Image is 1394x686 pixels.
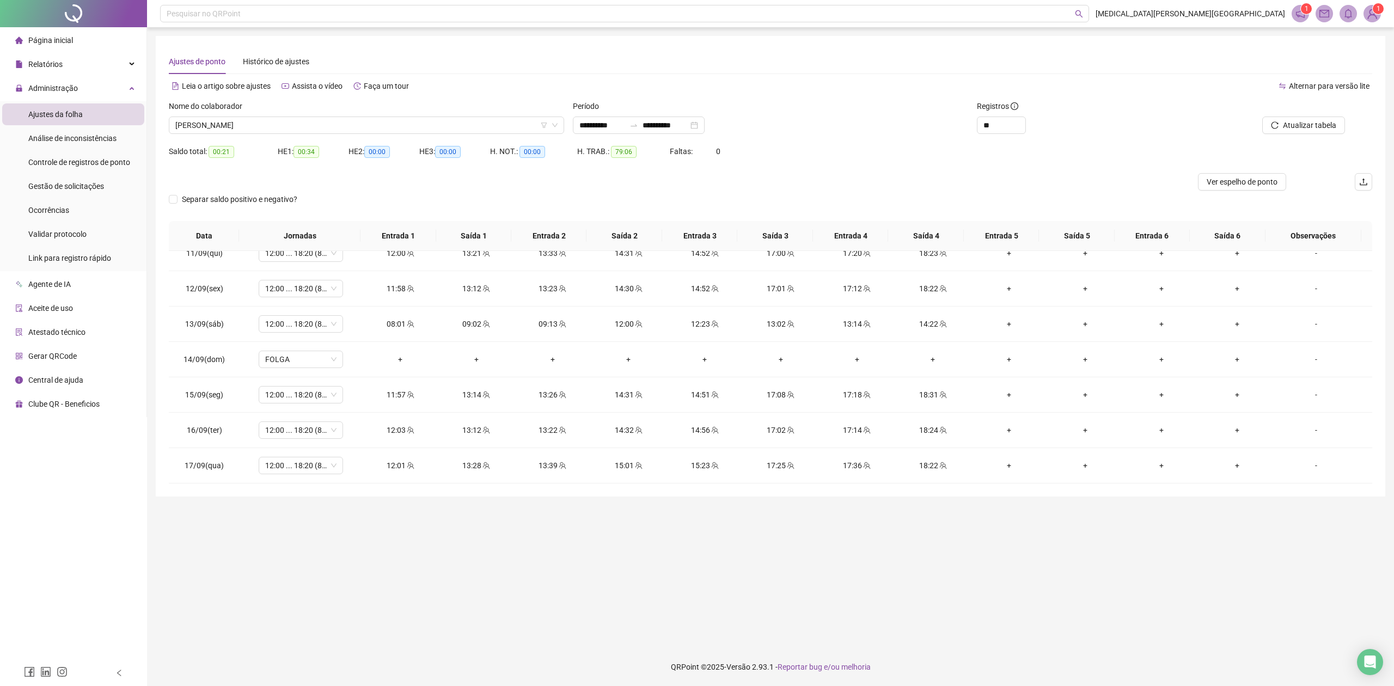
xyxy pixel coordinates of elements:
[265,457,337,474] span: 12:00 ... 18:20 (8 HORAS)
[28,352,77,360] span: Gerar QRCode
[1208,353,1267,365] div: +
[980,247,1038,259] div: +
[523,424,582,436] div: 13:22
[187,426,222,434] span: 16/09(ter)
[1096,8,1285,20] span: [MEDICAL_DATA][PERSON_NAME][GEOGRAPHIC_DATA]
[573,100,606,112] label: Período
[1132,247,1191,259] div: +
[40,666,51,677] span: linkedin
[634,462,643,469] span: team
[294,146,319,158] span: 00:34
[828,318,886,330] div: 13:14
[186,284,223,293] span: 12/09(sex)
[980,389,1038,401] div: +
[1373,3,1384,14] sup: Atualize o seu contato no menu Meus Dados
[1364,5,1380,22] img: 86630
[1056,389,1115,401] div: +
[600,247,658,259] div: 14:31
[28,328,85,336] span: Atestado técnico
[15,36,23,44] span: home
[904,353,963,365] div: +
[265,280,337,297] span: 12:00 ... 18:20 (8 HORAS)
[1056,247,1115,259] div: +
[600,424,658,436] div: 14:32
[600,389,658,401] div: 14:31
[28,254,111,262] span: Link para registro rápido
[185,461,224,470] span: 17/09(qua)
[938,462,947,469] span: team
[523,389,582,401] div: 13:26
[523,283,582,295] div: 13:23
[406,391,414,399] span: team
[980,353,1038,365] div: +
[710,462,719,469] span: team
[786,462,794,469] span: team
[862,320,871,328] span: team
[265,351,337,367] span: FOLGA
[523,318,582,330] div: 09:13
[726,663,750,671] span: Versão
[447,389,506,401] div: 13:14
[265,245,337,261] span: 12:00 ... 18:20 (8 HORAS)
[751,353,810,365] div: +
[1190,221,1265,251] th: Saída 6
[419,145,490,158] div: HE 3:
[710,391,719,399] span: team
[169,221,239,251] th: Data
[1284,318,1348,330] div: -
[751,283,810,295] div: 17:01
[737,221,812,251] th: Saída 3
[406,320,414,328] span: team
[586,221,662,251] th: Saída 2
[481,320,490,328] span: team
[209,146,234,158] span: 00:21
[265,387,337,403] span: 12:00 ... 18:20 (8 HORAS)
[243,57,309,66] span: Histórico de ajustes
[28,110,83,119] span: Ajustes da folha
[751,424,810,436] div: 17:02
[938,391,947,399] span: team
[364,82,409,90] span: Faça um tour
[1377,5,1380,13] span: 1
[675,318,734,330] div: 12:23
[675,283,734,295] div: 14:52
[904,318,963,330] div: 14:22
[558,249,566,257] span: team
[558,462,566,469] span: team
[15,376,23,384] span: info-circle
[611,146,637,158] span: 79:06
[1075,10,1083,18] span: search
[558,426,566,434] span: team
[28,36,73,45] span: Página inicial
[178,193,302,205] span: Separar saldo positivo e negativo?
[186,249,223,258] span: 11/09(qui)
[1056,460,1115,471] div: +
[169,145,278,158] div: Saldo total:
[828,353,886,365] div: +
[511,221,586,251] th: Entrada 2
[1208,318,1267,330] div: +
[675,353,734,365] div: +
[751,460,810,471] div: 17:25
[558,320,566,328] span: team
[600,318,658,330] div: 12:00
[406,249,414,257] span: team
[751,389,810,401] div: 17:08
[481,249,490,257] span: team
[282,82,289,90] span: youtube
[938,249,947,257] span: team
[634,285,643,292] span: team
[115,669,123,677] span: left
[904,389,963,401] div: 18:31
[481,462,490,469] span: team
[28,400,100,408] span: Clube QR - Beneficios
[1132,460,1191,471] div: +
[1056,353,1115,365] div: +
[292,82,343,90] span: Assista o vídeo
[1284,424,1348,436] div: -
[406,285,414,292] span: team
[1115,221,1190,251] th: Entrada 6
[1132,283,1191,295] div: +
[28,280,71,289] span: Agente de IA
[675,389,734,401] div: 14:51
